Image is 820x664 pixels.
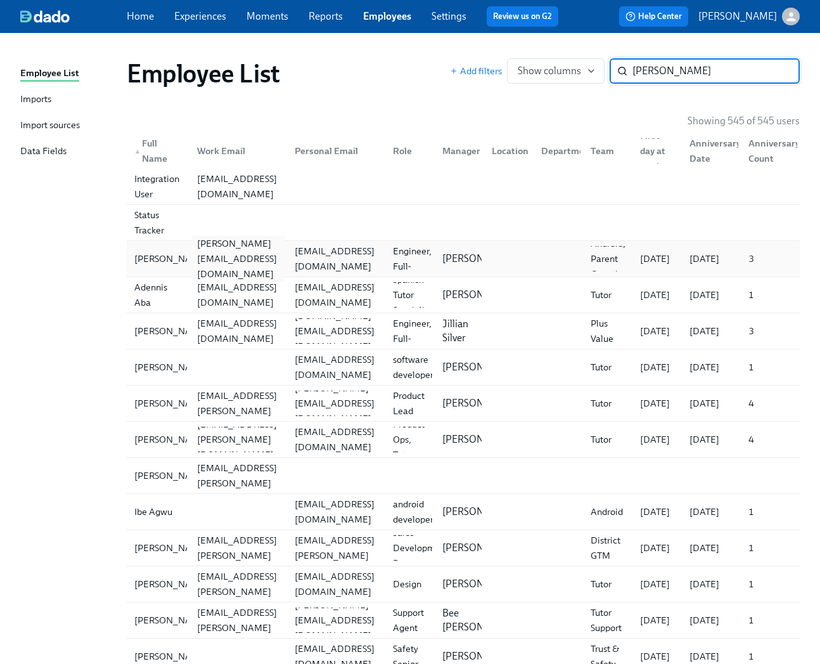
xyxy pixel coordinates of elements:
[630,138,679,164] div: First day at work
[127,58,280,89] h1: Employee List
[437,143,485,159] div: Manager
[635,323,679,339] div: [DATE]
[388,228,437,289] div: Software Engineer, Full-Stack
[127,349,800,385] div: [PERSON_NAME][EMAIL_ADDRESS][DOMAIN_NAME]software developer[PERSON_NAME]Tutor[DATE][DATE]1
[127,458,800,493] div: [PERSON_NAME][PERSON_NAME][EMAIL_ADDRESS][PERSON_NAME][DOMAIN_NAME]
[743,396,797,411] div: 4
[635,396,679,411] div: [DATE]
[743,576,797,592] div: 1
[679,138,738,164] div: Anniversary Date
[127,422,800,458] a: [PERSON_NAME][EMAIL_ADDRESS][PERSON_NAME][DOMAIN_NAME][EMAIL_ADDRESS][DOMAIN_NAME]Product Ops, Tu...
[388,417,432,462] div: Product Ops, Tutor
[684,576,738,592] div: [DATE]
[743,323,797,339] div: 3
[442,396,521,410] p: [PERSON_NAME]
[684,323,738,339] div: [DATE]
[127,313,800,349] a: [PERSON_NAME][EMAIL_ADDRESS][DOMAIN_NAME][DOMAIN_NAME][EMAIL_ADDRESS][DOMAIN_NAME]Software Engine...
[20,10,127,23] a: dado
[635,251,679,266] div: [DATE]
[586,605,630,635] div: Tutor Support
[127,386,800,421] div: [PERSON_NAME][PERSON_NAME][EMAIL_ADDRESS][PERSON_NAME][DOMAIN_NAME][PERSON_NAME][EMAIL_ADDRESS][D...
[442,577,521,591] p: [PERSON_NAME]
[635,613,679,628] div: [DATE]
[635,540,679,556] div: [DATE]
[192,518,285,578] div: [PERSON_NAME][EMAIL_ADDRESS][PERSON_NAME][DOMAIN_NAME]
[129,171,187,202] div: Integration User
[192,445,285,506] div: [PERSON_NAME][EMAIL_ADDRESS][PERSON_NAME][DOMAIN_NAME]
[442,606,521,634] p: Bee [PERSON_NAME]
[388,352,439,382] div: software developer
[688,114,800,128] p: Showing 545 of 545 users
[635,128,679,174] div: First day at work
[192,373,285,434] div: [PERSON_NAME][EMAIL_ADDRESS][PERSON_NAME][DOMAIN_NAME]
[192,143,285,159] div: Work Email
[632,58,800,84] input: Search by name
[507,58,605,84] button: Show columns
[20,92,117,108] a: Imports
[743,136,805,166] div: Anniversary Count
[363,10,411,22] a: Employees
[290,497,382,527] div: [EMAIL_ADDRESS][DOMAIN_NAME]
[388,590,439,651] div: CX Support Agent (Families)
[20,118,117,134] a: Import sources
[127,277,800,313] a: Adennis Aba[EMAIL_ADDRESS][DOMAIN_NAME][EMAIL_ADDRESS][DOMAIN_NAME]Spanish Tutor Specialist[PERSO...
[127,422,800,457] div: [PERSON_NAME][EMAIL_ADDRESS][PERSON_NAME][DOMAIN_NAME][EMAIL_ADDRESS][DOMAIN_NAME]Product Ops, Tu...
[586,533,630,563] div: District GTM
[129,649,214,664] div: [PERSON_NAME]
[174,10,226,22] a: Experiences
[129,323,214,339] div: [PERSON_NAME]
[487,6,558,27] button: Review us on G2
[442,317,477,345] p: Jillian Silver
[743,251,797,266] div: 3
[635,576,679,592] div: [DATE]
[129,136,187,166] div: Full Name
[129,613,214,628] div: [PERSON_NAME]
[20,66,117,82] a: Employee List
[743,613,797,628] div: 1
[635,360,679,375] div: [DATE]
[684,649,738,664] div: [DATE]
[586,396,630,411] div: Tutor
[127,169,800,204] div: Integration User[EMAIL_ADDRESS][DOMAIN_NAME]
[127,494,800,530] div: Ibe Agwu[EMAIL_ADDRESS][DOMAIN_NAME]android developer[PERSON_NAME]Android[DATE][DATE]1
[635,504,679,519] div: [DATE]
[127,205,800,241] a: Status Tracker
[192,236,285,282] div: [PERSON_NAME][EMAIL_ADDRESS][DOMAIN_NAME]
[743,432,797,447] div: 4
[20,10,70,23] img: dado
[127,205,800,240] div: Status Tracker
[586,360,630,375] div: Tutor
[442,288,521,302] p: [PERSON_NAME]
[586,287,630,303] div: Tutor
[442,505,521,519] p: [PERSON_NAME]
[290,569,382,599] div: [EMAIL_ADDRESS][DOMAIN_NAME]
[129,468,214,483] div: [PERSON_NAME]
[127,386,800,422] a: [PERSON_NAME][PERSON_NAME][EMAIL_ADDRESS][PERSON_NAME][DOMAIN_NAME][PERSON_NAME][EMAIL_ADDRESS][D...
[290,424,382,455] div: [EMAIL_ADDRESS][DOMAIN_NAME]
[432,138,482,164] div: Manager
[127,530,800,566] a: [PERSON_NAME][PERSON_NAME][EMAIL_ADDRESS][PERSON_NAME][DOMAIN_NAME][PERSON_NAME][EMAIL_ADDRESS][P...
[635,432,679,447] div: [DATE]
[290,280,382,310] div: [EMAIL_ADDRESS][DOMAIN_NAME]
[442,252,521,266] p: [PERSON_NAME]
[619,6,688,27] button: Help Center
[388,497,439,527] div: android developer
[127,10,154,22] a: Home
[684,251,738,266] div: [DATE]
[247,10,288,22] a: Moments
[586,143,630,159] div: Team
[586,316,630,346] div: Plus Value
[684,136,746,166] div: Anniversary Date
[482,138,531,164] div: Location
[192,554,285,615] div: [PERSON_NAME][EMAIL_ADDRESS][PERSON_NAME][DOMAIN_NAME]
[635,649,679,664] div: [DATE]
[493,10,552,23] a: Review us on G2
[129,396,214,411] div: [PERSON_NAME]
[20,118,80,134] div: Import sources
[388,525,459,571] div: Sales Development Representative
[684,287,738,303] div: [DATE]
[127,602,800,639] a: [PERSON_NAME][PERSON_NAME][EMAIL_ADDRESS][PERSON_NAME][DOMAIN_NAME][PERSON_NAME][EMAIL_ADDRESS][D...
[127,241,800,277] div: [PERSON_NAME][PERSON_NAME][EMAIL_ADDRESS][DOMAIN_NAME][EMAIL_ADDRESS][DOMAIN_NAME]Software Engine...
[127,566,800,602] div: [PERSON_NAME][PERSON_NAME][EMAIL_ADDRESS][PERSON_NAME][DOMAIN_NAME][EMAIL_ADDRESS][DOMAIN_NAME]De...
